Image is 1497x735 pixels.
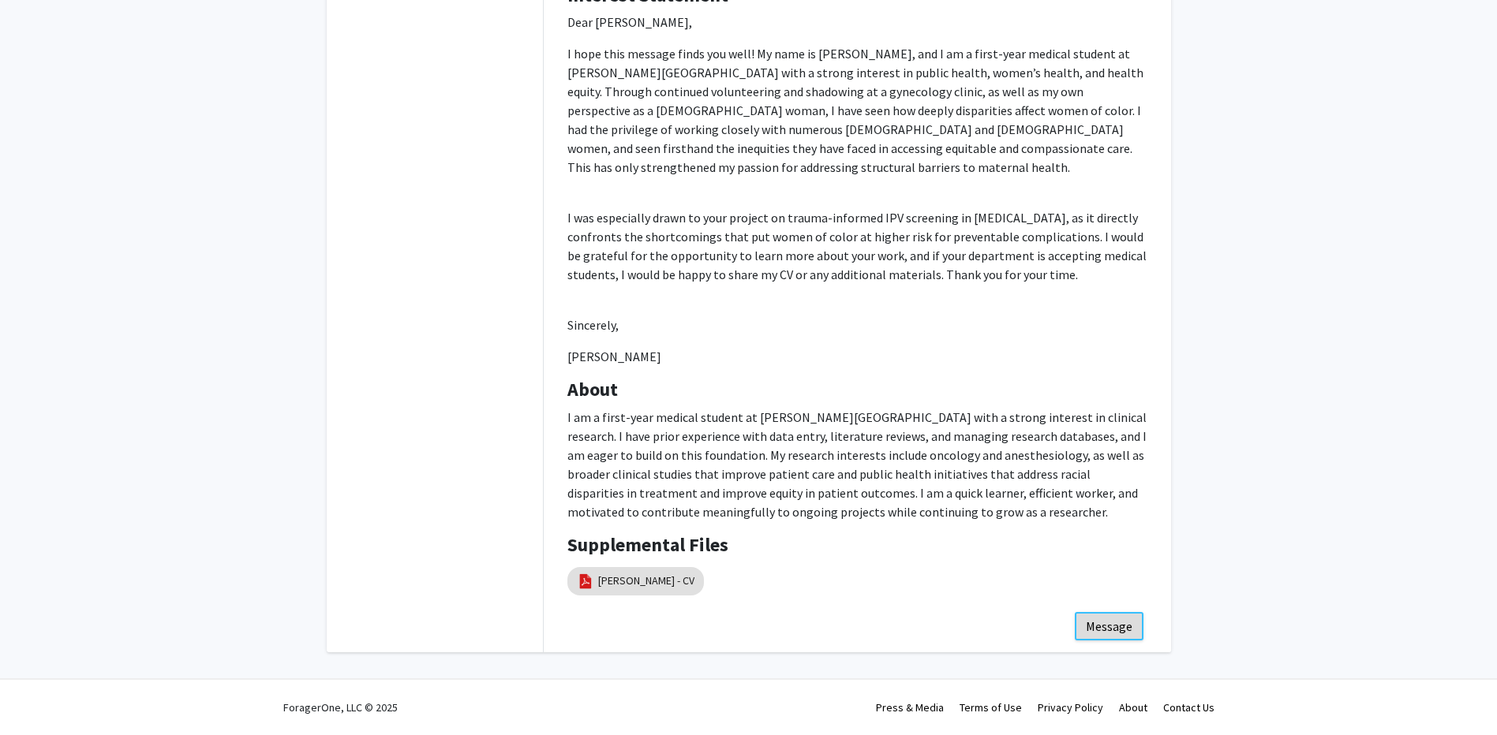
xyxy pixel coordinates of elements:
p: [PERSON_NAME] [567,347,1147,366]
iframe: Chat [12,664,67,723]
a: Terms of Use [960,700,1022,714]
a: Contact Us [1163,700,1214,714]
a: Privacy Policy [1038,700,1103,714]
a: About [1119,700,1147,714]
b: About [567,377,618,401]
div: ForagerOne, LLC © 2025 [283,680,398,735]
a: [PERSON_NAME] - CV [598,573,694,589]
a: Press & Media [876,700,944,714]
h4: Supplemental Files [567,534,1147,557]
p: I hope this message finds you well! My name is [PERSON_NAME], and I am a first-year medical stude... [567,44,1147,177]
p: I was especially drawn to your project on trauma-informed IPV screening in [MEDICAL_DATA], as it ... [567,208,1147,284]
p: I am a first-year medical student at [PERSON_NAME][GEOGRAPHIC_DATA] with a strong interest in cli... [567,408,1147,521]
img: pdf_icon.png [577,573,594,590]
p: Dear [PERSON_NAME], [567,13,1147,32]
button: Message [1075,612,1143,640]
p: Sincerely, [567,315,1147,334]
